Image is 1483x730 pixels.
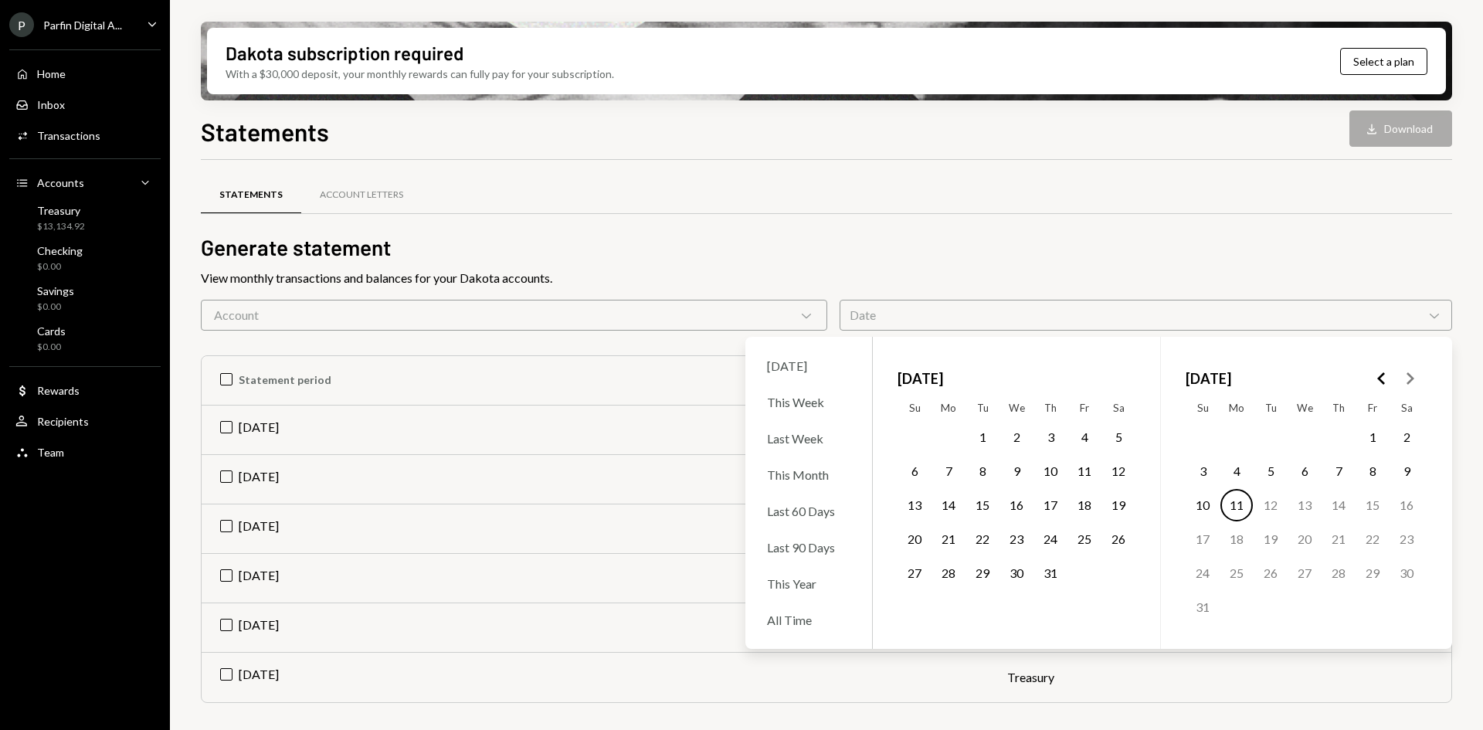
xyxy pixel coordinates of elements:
a: Statements [201,175,301,215]
th: Friday [1356,396,1390,420]
a: Team [9,438,161,466]
button: Friday, August 22nd, 2025 [1356,523,1389,555]
button: Tuesday, July 15th, 2025 [966,489,999,521]
button: Friday, August 29th, 2025 [1356,557,1389,589]
button: Friday, July 11th, 2025 [1068,455,1101,487]
th: Wednesday [999,396,1033,420]
button: Thursday, August 7th, 2025 [1322,455,1355,487]
div: P [9,12,34,37]
div: Transactions [37,129,100,142]
button: Tuesday, August 5th, 2025 [1254,455,1287,487]
button: Monday, August 18th, 2025 [1220,523,1253,555]
button: Wednesday, July 2nd, 2025 [1000,421,1033,453]
div: $0.00 [37,260,83,273]
div: Savings [37,284,74,297]
div: Cards [37,324,66,338]
button: Saturday, July 19th, 2025 [1102,489,1135,521]
button: Thursday, July 24th, 2025 [1034,523,1067,555]
a: Inbox [9,90,161,118]
a: Home [9,59,161,87]
th: Saturday [1101,396,1135,420]
a: Checking$0.00 [9,239,161,277]
button: Tuesday, July 8th, 2025 [966,455,999,487]
button: Sunday, August 10th, 2025 [1186,489,1219,521]
button: Monday, August 4th, 2025 [1220,455,1253,487]
span: [DATE] [898,362,943,396]
button: Sunday, July 27th, 2025 [898,557,931,589]
button: Monday, July 21st, 2025 [932,523,965,555]
a: Accounts [9,168,161,196]
div: Last 90 Days [758,531,860,564]
div: Parfin Digital A... [43,19,122,32]
button: Saturday, August 2nd, 2025 [1390,421,1423,453]
div: Date [840,300,1452,331]
button: Saturday, July 12th, 2025 [1102,455,1135,487]
button: Thursday, July 31st, 2025 [1034,557,1067,589]
div: Account Letters [320,188,403,202]
button: Sunday, August 17th, 2025 [1186,523,1219,555]
button: Go to the Next Month [1396,365,1424,392]
a: Cards$0.00 [9,320,161,357]
th: Saturday [1390,396,1424,420]
button: Sunday, July 6th, 2025 [898,455,931,487]
button: Friday, August 1st, 2025 [1356,421,1389,453]
th: Thursday [1033,396,1067,420]
button: Wednesday, August 20th, 2025 [1288,523,1321,555]
button: Wednesday, July 9th, 2025 [1000,455,1033,487]
div: With a $30,000 deposit, your monthly rewards can fully pay for your subscription. [226,66,614,82]
button: Monday, July 7th, 2025 [932,455,965,487]
button: Thursday, August 28th, 2025 [1322,557,1355,589]
a: Savings$0.00 [9,280,161,317]
th: Sunday [898,396,932,420]
button: Saturday, August 9th, 2025 [1390,455,1423,487]
div: Team [37,446,64,459]
button: Sunday, August 3rd, 2025 [1186,455,1219,487]
button: Friday, July 4th, 2025 [1068,421,1101,453]
button: Saturday, August 30th, 2025 [1390,557,1423,589]
td: Treasury [989,653,1451,702]
div: Rewards [37,384,80,397]
button: Tuesday, August 19th, 2025 [1254,523,1287,555]
a: Recipients [9,407,161,435]
div: This Year [758,567,860,600]
button: Thursday, July 17th, 2025 [1034,489,1067,521]
button: Sunday, July 20th, 2025 [898,523,931,555]
button: Tuesday, August 26th, 2025 [1254,557,1287,589]
h1: Statements [201,116,329,147]
button: Thursday, July 10th, 2025 [1034,455,1067,487]
button: Friday, July 18th, 2025 [1068,489,1101,521]
button: Saturday, August 16th, 2025 [1390,489,1423,521]
th: Monday [932,396,965,420]
button: Sunday, August 24th, 2025 [1186,557,1219,589]
div: $0.00 [37,300,74,314]
a: Rewards [9,376,161,404]
button: Wednesday, August 13th, 2025 [1288,489,1321,521]
div: Checking [37,244,83,257]
div: This Week [758,385,860,419]
table: July 2025 [898,396,1135,624]
th: Thursday [1322,396,1356,420]
a: Treasury$13,134.92 [9,199,161,236]
button: Wednesday, July 16th, 2025 [1000,489,1033,521]
button: Thursday, August 21st, 2025 [1322,523,1355,555]
div: Account [201,300,827,331]
button: Select a plan [1340,48,1427,75]
button: Thursday, July 3rd, 2025 [1034,421,1067,453]
span: [DATE] [1186,362,1231,396]
div: $0.00 [37,341,66,354]
a: Transactions [9,121,161,149]
button: Tuesday, July 29th, 2025 [966,557,999,589]
div: Last Week [758,422,860,455]
a: Account Letters [301,175,422,215]
button: Go to the Previous Month [1368,365,1396,392]
div: Recipients [37,415,89,428]
button: Saturday, July 5th, 2025 [1102,421,1135,453]
th: Tuesday [1254,396,1288,420]
button: Thursday, August 14th, 2025 [1322,489,1355,521]
button: Friday, August 8th, 2025 [1356,455,1389,487]
button: Tuesday, August 12th, 2025 [1254,489,1287,521]
button: Saturday, July 26th, 2025 [1102,523,1135,555]
button: Wednesday, August 27th, 2025 [1288,557,1321,589]
div: $13,134.92 [37,220,85,233]
button: Wednesday, August 6th, 2025 [1288,455,1321,487]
